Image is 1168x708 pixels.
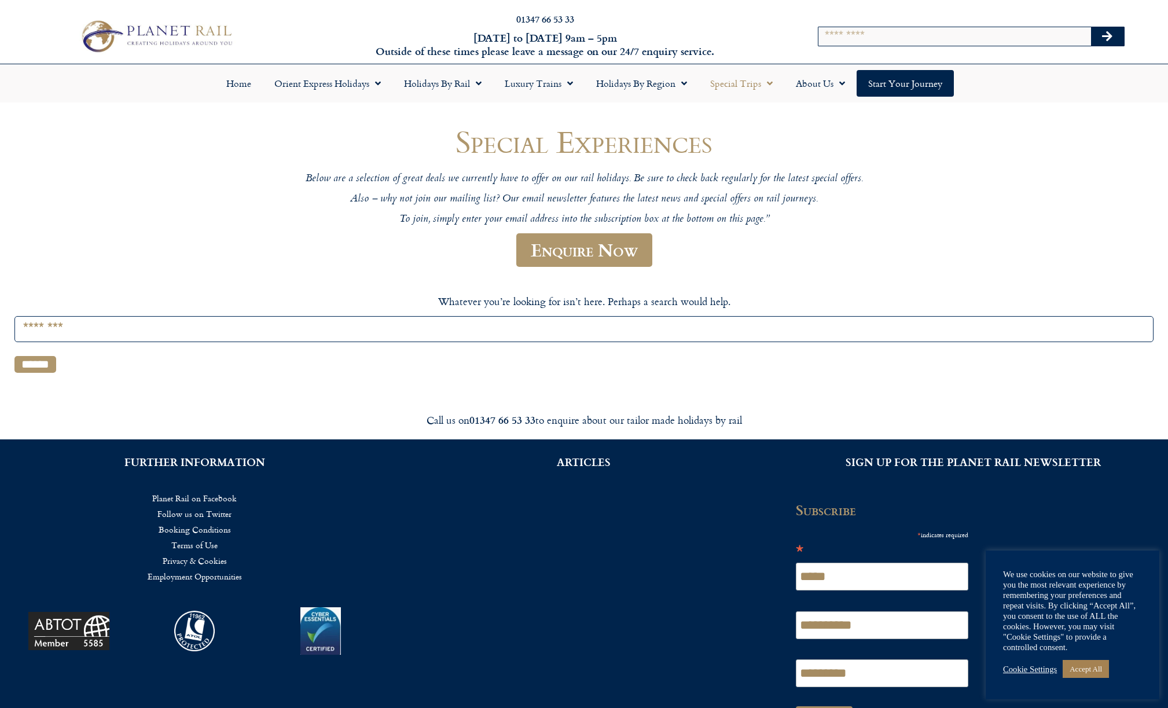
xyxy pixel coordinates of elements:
nav: Menu [6,70,1162,97]
a: Luxury Trains [493,70,585,97]
h2: ARTICLES [407,457,762,467]
a: Employment Opportunities [17,568,372,584]
a: Cookie Settings [1003,664,1057,674]
p: To join, simply enter your email address into the subscription box at the bottom on this page.” [237,213,931,226]
a: About Us [784,70,857,97]
a: Planet Rail on Facebook [17,490,372,506]
p: Whatever you’re looking for isn’t here. Perhaps a search would help. [14,294,1154,309]
a: Terms of Use [17,537,372,553]
h1: Special Experiences [237,124,931,159]
img: Planet Rail Train Holidays Logo [75,17,236,56]
h6: [DATE] to [DATE] 9am – 5pm Outside of these times please leave a message on our 24/7 enquiry serv... [314,31,776,58]
p: Below are a selection of great deals we currently have to offer on our rail holidays. Be sure to ... [237,173,931,186]
div: We use cookies on our website to give you the most relevant experience by remembering your prefer... [1003,569,1142,652]
a: Accept All [1063,660,1109,678]
a: Special Trips [699,70,784,97]
button: Search [1091,27,1125,46]
a: Holidays by Region [585,70,699,97]
div: Call us on to enquire about our tailor made holidays by rail [260,413,908,427]
a: Privacy & Cookies [17,553,372,568]
a: Orient Express Holidays [263,70,392,97]
div: indicates required [796,527,968,541]
p: Also – why not join our mailing list? Our email newsletter features the latest news and special o... [237,193,931,206]
strong: 01347 66 53 33 [469,412,535,427]
h2: Subscribe [796,502,975,518]
h2: SIGN UP FOR THE PLANET RAIL NEWSLETTER [796,457,1151,467]
a: Follow us on Twitter [17,506,372,522]
a: Enquire Now [516,233,652,267]
h2: FURTHER INFORMATION [17,457,372,467]
a: Booking Conditions [17,522,372,537]
nav: Menu [17,490,372,584]
a: Start your Journey [857,70,954,97]
a: Home [215,70,263,97]
a: Holidays by Rail [392,70,493,97]
a: 01347 66 53 33 [516,12,574,25]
